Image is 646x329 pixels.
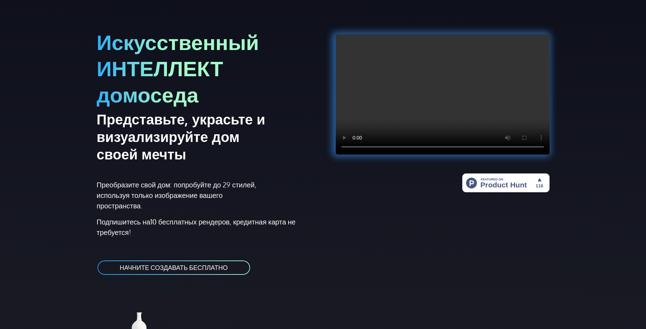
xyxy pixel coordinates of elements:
[97,28,259,107] ya-tr-span: Искусственный ИНТЕЛЛЕКТ домоседа
[120,264,228,271] ya-tr-span: НАЧНИТЕ СОЗДАВАТЬ БЕСПЛАТНО
[97,217,151,226] ya-tr-span: Подпишитесь на
[462,173,550,192] img: HomeStyler AI — простой дизайн интерьера: дом вашей мечты в один клик | Product Hunt
[97,180,256,210] ya-tr-span: Преобразите свой дом: попробуйте до 29 стилей, используя только изображение вашего пространства.
[97,110,266,163] ya-tr-span: Представьте, украсьте и визуализируйте дом своей мечты
[97,260,251,276] a: НАЧНИТЕ СОЗДАВАТЬ БЕСПЛАТНО
[150,217,230,226] ya-tr-span: 10 бесплатных рендеров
